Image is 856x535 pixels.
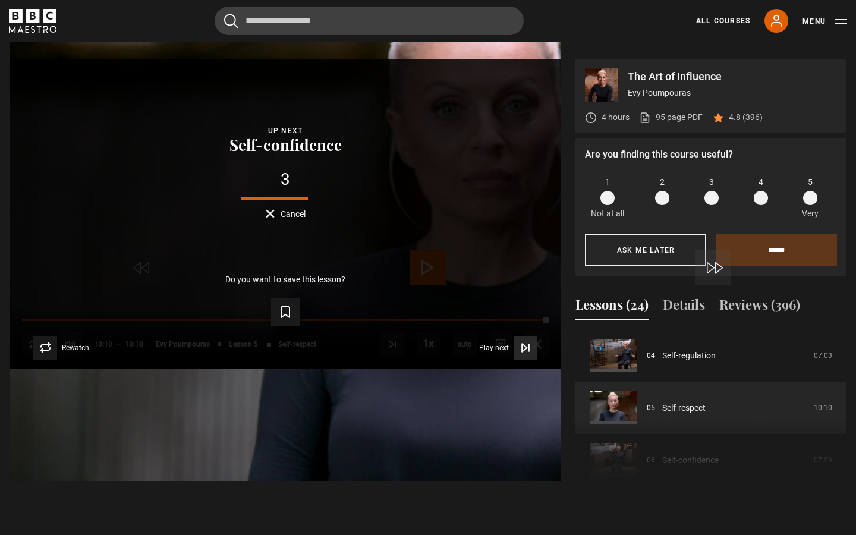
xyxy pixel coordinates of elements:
svg: BBC Maestro [9,9,56,33]
button: Lessons (24) [575,295,649,320]
button: Details [663,295,705,320]
button: Reviews (396) [719,295,800,320]
span: 3 [709,176,714,188]
button: Self-confidence [226,137,345,153]
span: Cancel [281,210,306,218]
div: 3 [29,171,542,188]
button: Play next [479,336,537,360]
button: Toggle navigation [802,15,847,27]
a: All Courses [696,15,750,26]
span: 1 [605,176,610,188]
button: Rewatch [33,336,89,360]
span: Play next [479,344,509,351]
p: Do you want to save this lesson? [225,275,345,284]
p: 4 hours [602,111,630,124]
div: Up next [29,125,542,137]
button: Ask me later [585,234,706,266]
a: 95 page PDF [639,111,703,124]
p: 4.8 (396) [729,111,763,124]
input: Search [215,7,524,35]
p: The Art of Influence [628,71,837,82]
button: Cancel [266,209,306,218]
span: 2 [660,176,665,188]
span: 5 [808,176,813,188]
button: Submit the search query [224,14,238,29]
a: Self-respect [662,402,706,414]
span: 4 [759,176,763,188]
video-js: Video Player [10,59,561,369]
p: Very [798,207,822,220]
p: Evy Poumpouras [628,87,837,99]
span: Rewatch [62,344,89,351]
p: Not at all [591,207,624,220]
a: Self-regulation [662,350,716,362]
p: Are you finding this course useful? [585,147,837,162]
